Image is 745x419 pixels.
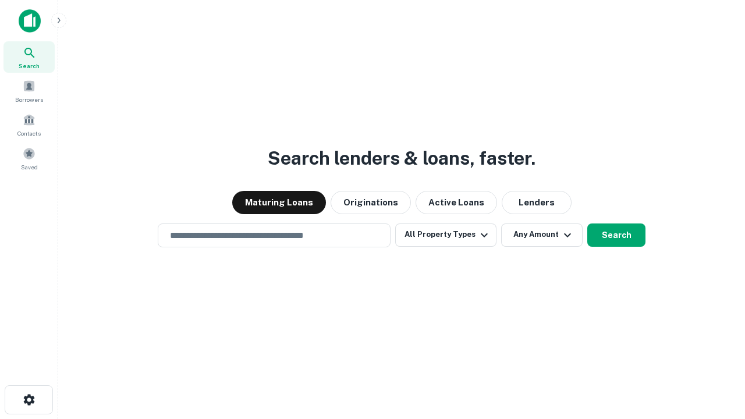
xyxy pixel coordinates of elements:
[502,191,572,214] button: Lenders
[3,109,55,140] a: Contacts
[232,191,326,214] button: Maturing Loans
[3,41,55,73] a: Search
[19,61,40,70] span: Search
[416,191,497,214] button: Active Loans
[3,75,55,106] a: Borrowers
[331,191,411,214] button: Originations
[21,162,38,172] span: Saved
[687,326,745,382] iframe: Chat Widget
[19,9,41,33] img: capitalize-icon.png
[3,143,55,174] a: Saved
[501,223,583,247] button: Any Amount
[268,144,535,172] h3: Search lenders & loans, faster.
[15,95,43,104] span: Borrowers
[17,129,41,138] span: Contacts
[395,223,496,247] button: All Property Types
[587,223,645,247] button: Search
